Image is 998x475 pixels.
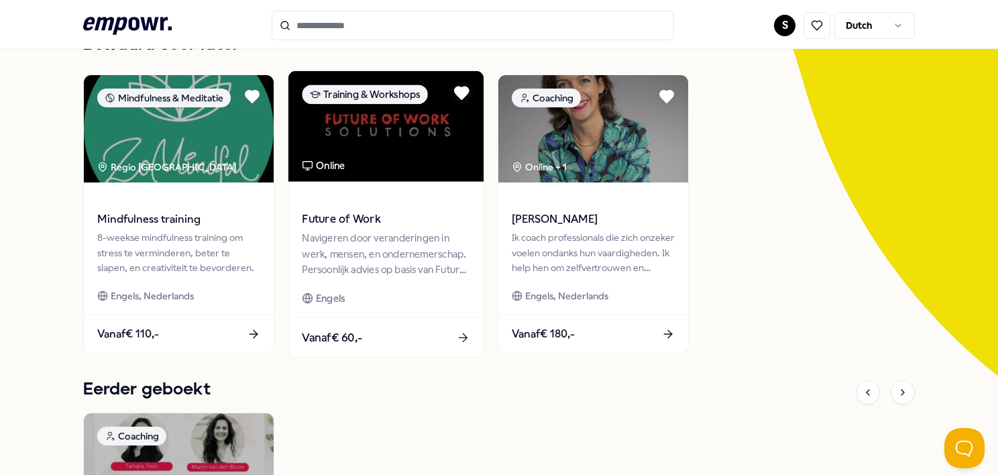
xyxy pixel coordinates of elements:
[774,15,795,36] button: S
[512,160,567,174] div: Online + 1
[302,211,469,228] span: Future of Work
[288,70,485,358] a: package imageTraining & WorkshopsOnlineFuture of WorkNavigeren door veranderingen in werk, mensen...
[83,74,274,354] a: package imageMindfulness & MeditatieRegio [GEOGRAPHIC_DATA] Mindfulness training8-weekse mindfuln...
[512,325,575,343] span: Vanaf € 180,-
[498,75,688,182] img: package image
[272,11,674,40] input: Search for products, categories or subcategories
[97,211,260,228] span: Mindfulness training
[97,89,231,107] div: Mindfulness & Meditatie
[97,160,239,174] div: Regio [GEOGRAPHIC_DATA]
[97,427,166,445] div: Coaching
[97,230,260,275] div: 8-weekse mindfulness training om stress te verminderen, beter te slapen, en creativiteit te bevor...
[302,231,469,277] div: Navigeren door veranderingen in werk, mensen, en ondernemerschap. Persoonlijk advies op basis van...
[302,158,345,173] div: Online
[83,376,211,403] h1: Eerder geboekt
[316,291,345,306] span: Engels
[97,325,159,343] span: Vanaf € 110,-
[111,288,194,303] span: Engels, Nederlands
[302,329,362,346] span: Vanaf € 60,-
[498,74,689,354] a: package imageCoachingOnline + 1[PERSON_NAME]Ik coach professionals die zich onzeker voelen ondank...
[525,288,608,303] span: Engels, Nederlands
[84,75,274,182] img: package image
[512,211,675,228] span: [PERSON_NAME]
[512,89,581,107] div: Coaching
[288,71,484,182] img: package image
[302,85,427,104] div: Training & Workshops
[512,230,675,275] div: Ik coach professionals die zich onzeker voelen ondanks hun vaardigheden. Ik help hen om zelfvertr...
[944,428,985,468] iframe: Help Scout Beacon - Open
